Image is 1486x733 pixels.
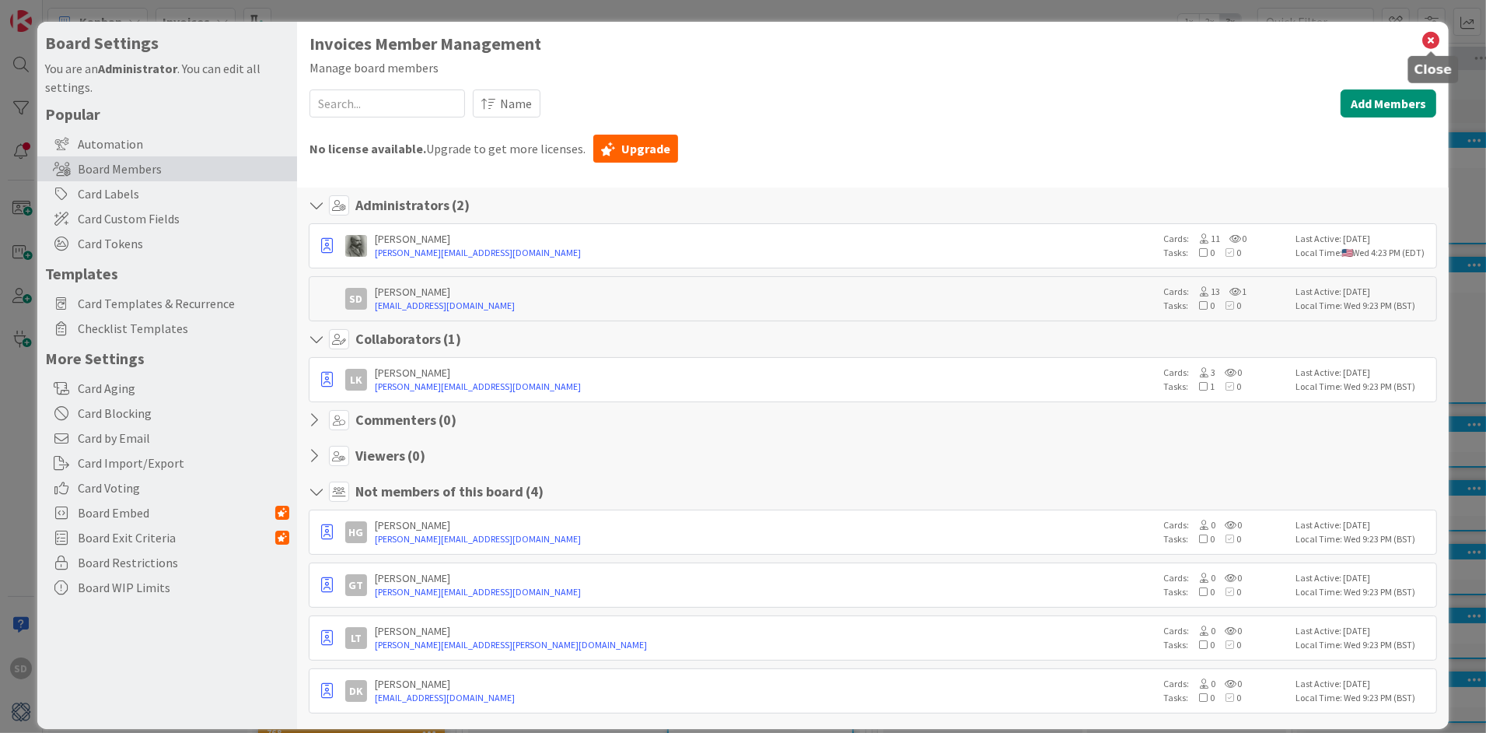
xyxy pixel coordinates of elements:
span: 0 [1188,692,1215,703]
h4: Viewers [355,447,425,465]
div: [PERSON_NAME] [375,571,1156,585]
img: PA [345,235,367,257]
div: Tasks: [1163,299,1288,313]
span: 0 [1220,233,1246,244]
span: Card Templates & Recurrence [78,294,289,313]
span: 0 [1215,533,1241,545]
div: GT [345,574,367,596]
h4: Not members of this board [355,483,544,500]
span: 0 [1215,300,1241,311]
div: Cards: [1163,677,1288,691]
a: [PERSON_NAME][EMAIL_ADDRESS][DOMAIN_NAME] [375,246,1156,260]
div: Last Active: [DATE] [1295,285,1432,299]
span: 0 [1189,572,1215,584]
span: 0 [1188,639,1215,651]
div: Local Time: Wed 9:23 PM (BST) [1295,638,1432,652]
div: Board WIP Limits [37,575,297,600]
span: Card by Email [78,429,289,447]
div: Card Aging [37,376,297,401]
div: [PERSON_NAME] [375,285,1156,299]
span: 0 [1189,678,1215,689]
div: [PERSON_NAME] [375,232,1156,246]
h4: Administrators [355,197,470,214]
span: 1 [1220,286,1246,297]
span: 13 [1189,286,1220,297]
div: SD [345,288,367,310]
span: ( 0 ) [407,447,425,465]
div: Last Active: [DATE] [1295,571,1432,585]
button: Name [473,89,540,117]
div: Automation [37,132,297,156]
span: 0 [1188,300,1215,311]
span: 0 [1215,519,1242,531]
div: Last Active: [DATE] [1295,624,1432,638]
button: Add Members [1341,89,1436,117]
span: Card Tokens [78,234,289,253]
span: 0 [1188,586,1215,598]
a: Upgrade [593,135,678,163]
div: Cards: [1163,232,1288,246]
span: Upgrade to get more licenses. [309,139,586,158]
div: Manage board members [309,58,1436,77]
span: 0 [1215,639,1241,651]
span: 0 [1215,366,1242,378]
div: LK [345,369,367,391]
div: Last Active: [DATE] [1295,366,1432,380]
div: Local Time: Wed 9:23 PM (BST) [1295,532,1432,546]
div: [PERSON_NAME] [375,677,1156,691]
span: 0 [1215,692,1241,703]
div: [PERSON_NAME] [375,624,1156,638]
h4: Collaborators [355,331,461,348]
span: Name [500,94,532,113]
h4: Commenters [355,412,456,429]
div: Cards: [1163,285,1288,299]
h4: Board Settings [45,33,289,53]
div: HG [345,521,367,543]
span: 0 [1215,625,1242,637]
span: Card Custom Fields [78,209,289,228]
span: 0 [1215,678,1242,689]
div: Tasks: [1163,532,1288,546]
span: 0 [1215,381,1241,392]
span: 11 [1189,233,1220,244]
div: Cards: [1163,571,1288,585]
span: ( 1 ) [443,330,461,348]
h5: More Settings [45,349,289,368]
div: Last Active: [DATE] [1295,677,1432,691]
div: Local Time: Wed 9:23 PM (BST) [1295,299,1432,313]
div: Local Time: Wed 9:23 PM (BST) [1295,585,1432,599]
div: Last Active: [DATE] [1295,232,1432,246]
span: 0 [1188,247,1215,258]
span: 1 [1188,381,1215,392]
b: No license available. [309,141,426,156]
div: DK [345,680,367,702]
span: 3 [1189,366,1215,378]
h5: Templates [45,264,289,283]
div: Card Blocking [37,401,297,426]
div: Tasks: [1163,246,1288,260]
div: Local Time: Wed 4:23 PM (EDT) [1295,246,1432,260]
input: Search... [309,89,465,117]
div: Cards: [1163,366,1288,380]
a: [PERSON_NAME][EMAIL_ADDRESS][PERSON_NAME][DOMAIN_NAME] [375,638,1156,652]
h5: Popular [45,104,289,124]
span: 0 [1215,572,1242,584]
div: You are an . You can edit all settings. [45,59,289,96]
span: ( 4 ) [526,482,544,500]
div: Card Import/Export [37,451,297,475]
div: Cards: [1163,624,1288,638]
h1: Invoices Member Management [309,34,1436,54]
a: [EMAIL_ADDRESS][DOMAIN_NAME] [375,299,1156,313]
div: Last Active: [DATE] [1295,518,1432,532]
h5: Close [1414,62,1453,77]
div: [PERSON_NAME] [375,518,1156,532]
img: us.png [1342,249,1352,257]
span: Checklist Templates [78,319,289,338]
span: ( 2 ) [452,196,470,214]
div: LT [345,627,367,649]
span: 0 [1215,586,1241,598]
div: Local Time: Wed 9:23 PM (BST) [1295,691,1432,705]
span: Board Embed [78,503,275,522]
div: [PERSON_NAME] [375,366,1156,380]
span: Card Voting [78,479,289,497]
